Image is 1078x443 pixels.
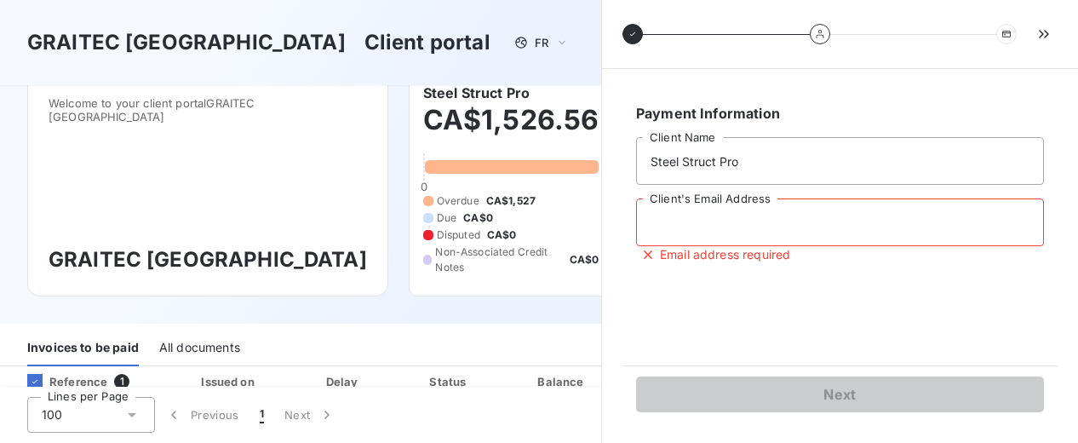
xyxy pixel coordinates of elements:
[437,227,480,243] span: Disputed
[170,373,288,390] div: Issued on
[636,103,1044,124] h6: Payment Information
[486,193,536,209] span: CA$1,527
[423,83,530,103] h6: Steel Struct Pro
[636,377,1044,412] button: Next
[42,406,62,423] span: 100
[399,373,500,390] div: Status
[435,245,562,275] span: Non-Associated Credit Notes
[155,397,249,433] button: Previous
[249,397,274,433] button: 1
[27,331,139,366] div: Invoices to be paid
[260,406,264,423] span: 1
[49,96,367,124] span: Welcome to your client portal GRAITEC [GEOGRAPHIC_DATA]
[507,373,617,390] div: Balance
[570,252,599,268] span: CA$0
[295,373,393,390] div: Delay
[364,27,490,58] h3: Client portal
[423,103,599,154] h2: CA$1,526.56
[27,27,346,58] h3: GRAITEC [GEOGRAPHIC_DATA]
[159,331,240,366] div: All documents
[274,397,346,433] button: Next
[660,246,790,263] span: Email address required
[437,193,479,209] span: Overdue
[49,245,367,275] h3: GRAITEC [GEOGRAPHIC_DATA]
[114,374,129,389] span: 1
[463,210,493,226] span: CA$0
[14,374,107,389] div: Reference
[535,36,548,49] span: FR
[487,227,517,243] span: CA$0
[421,180,427,193] span: 0
[437,210,456,226] span: Due
[636,198,1044,246] input: placeholder
[636,137,1044,185] input: placeholder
